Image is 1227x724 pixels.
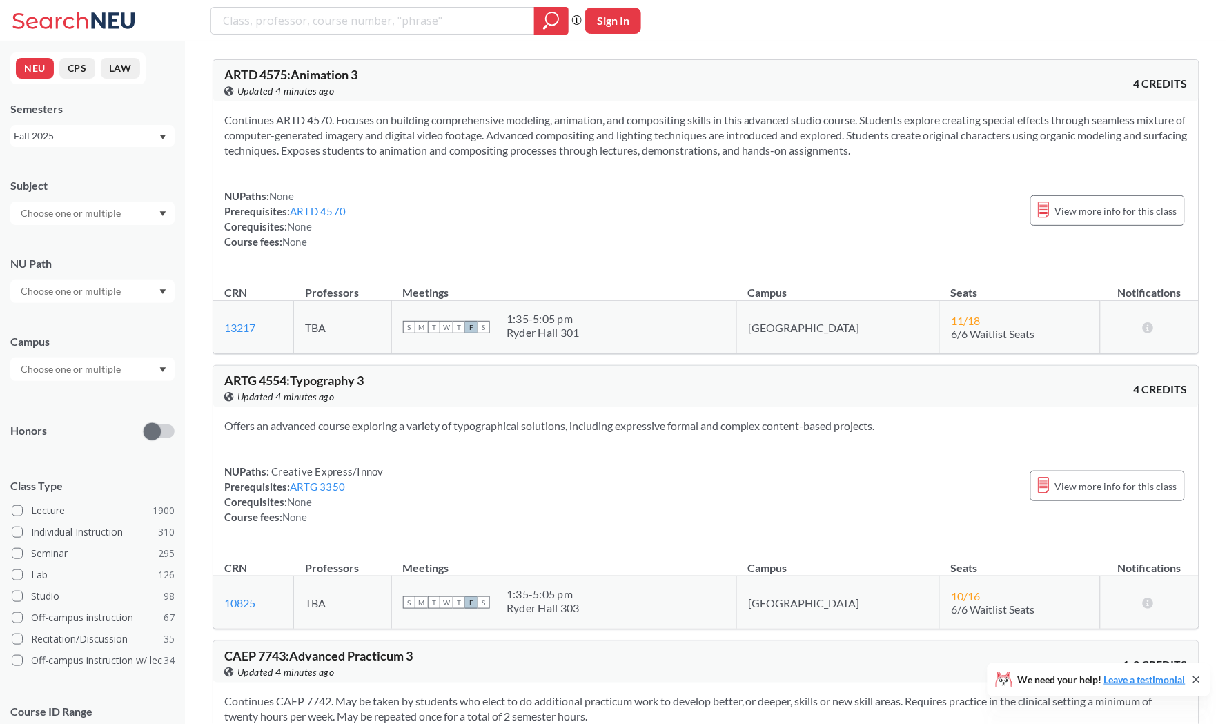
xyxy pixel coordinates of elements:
[159,367,166,373] svg: Dropdown arrow
[10,423,47,439] p: Honors
[1055,202,1177,219] span: View more info for this class
[392,547,737,576] th: Meetings
[10,478,175,493] span: Class Type
[453,596,465,609] span: T
[12,545,175,562] label: Seminar
[10,704,175,720] p: Course ID Range
[290,480,345,493] a: ARTG 3350
[12,587,175,605] label: Studio
[158,546,175,561] span: 295
[158,525,175,540] span: 310
[10,101,175,117] div: Semesters
[224,464,384,525] div: NUPaths: Prerequisites: Corequisites: Course fees:
[101,58,140,79] button: LAW
[237,389,335,404] span: Updated 4 minutes ago
[10,202,175,225] div: Dropdown arrow
[14,128,158,144] div: Fall 2025
[14,205,130,222] input: Choose one or multiple
[465,321,478,333] span: F
[294,271,392,301] th: Professors
[224,373,364,388] span: ARTG 4554 : Typography 3
[164,610,175,625] span: 67
[585,8,641,34] button: Sign In
[951,327,1034,340] span: 6/6 Waitlist Seats
[1100,271,1199,301] th: Notifications
[737,547,940,576] th: Campus
[507,312,580,326] div: 1:35 - 5:05 pm
[224,418,1188,433] section: Offers an advanced course exploring a variety of typographical solutions, including expressive fo...
[1134,382,1188,397] span: 4 CREDITS
[940,547,1100,576] th: Seats
[224,321,255,334] a: 13217
[12,523,175,541] label: Individual Instruction
[1123,657,1188,672] span: 1-2 CREDITS
[440,321,453,333] span: W
[951,314,980,327] span: 11 / 18
[294,301,392,354] td: TBA
[269,190,294,202] span: None
[164,589,175,604] span: 98
[951,603,1034,616] span: 6/6 Waitlist Seats
[159,135,166,140] svg: Dropdown arrow
[159,211,166,217] svg: Dropdown arrow
[222,9,524,32] input: Class, professor, course number, "phrase"
[12,609,175,627] label: Off-campus instruction
[10,178,175,193] div: Subject
[224,188,346,249] div: NUPaths: Prerequisites: Corequisites: Course fees:
[440,596,453,609] span: W
[1104,674,1186,685] a: Leave a testimonial
[290,205,346,217] a: ARTD 4570
[224,596,255,609] a: 10825
[12,652,175,669] label: Off-campus instruction w/ lec
[951,589,980,603] span: 10 / 16
[534,7,569,35] div: magnifying glass
[16,58,54,79] button: NEU
[237,84,335,99] span: Updated 4 minutes ago
[287,220,312,233] span: None
[224,648,413,663] span: CAEP 7743 : Advanced Practicum 3
[158,567,175,583] span: 126
[282,235,307,248] span: None
[403,596,415,609] span: S
[10,358,175,381] div: Dropdown arrow
[237,665,335,680] span: Updated 4 minutes ago
[478,596,490,609] span: S
[415,596,428,609] span: M
[1134,76,1188,91] span: 4 CREDITS
[14,361,130,378] input: Choose one or multiple
[403,321,415,333] span: S
[159,289,166,295] svg: Dropdown arrow
[10,256,175,271] div: NU Path
[224,560,247,576] div: CRN
[12,502,175,520] label: Lecture
[737,271,940,301] th: Campus
[224,285,247,300] div: CRN
[392,271,737,301] th: Meetings
[282,511,307,523] span: None
[10,125,175,147] div: Fall 2025Dropdown arrow
[10,280,175,303] div: Dropdown arrow
[415,321,428,333] span: M
[287,496,312,508] span: None
[465,596,478,609] span: F
[14,283,130,300] input: Choose one or multiple
[1055,478,1177,495] span: View more info for this class
[543,11,560,30] svg: magnifying glass
[12,630,175,648] label: Recitation/Discussion
[12,566,175,584] label: Lab
[453,321,465,333] span: T
[294,576,392,629] td: TBA
[428,596,440,609] span: T
[224,112,1188,158] section: Continues ARTD 4570. Focuses on building comprehensive modeling, animation, and compositing skill...
[478,321,490,333] span: S
[294,547,392,576] th: Professors
[737,576,940,629] td: [GEOGRAPHIC_DATA]
[1100,547,1199,576] th: Notifications
[59,58,95,79] button: CPS
[507,326,580,340] div: Ryder Hall 301
[164,632,175,647] span: 35
[1018,675,1186,685] span: We need your help!
[269,465,384,478] span: Creative Express/Innov
[507,587,580,601] div: 1:35 - 5:05 pm
[940,271,1100,301] th: Seats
